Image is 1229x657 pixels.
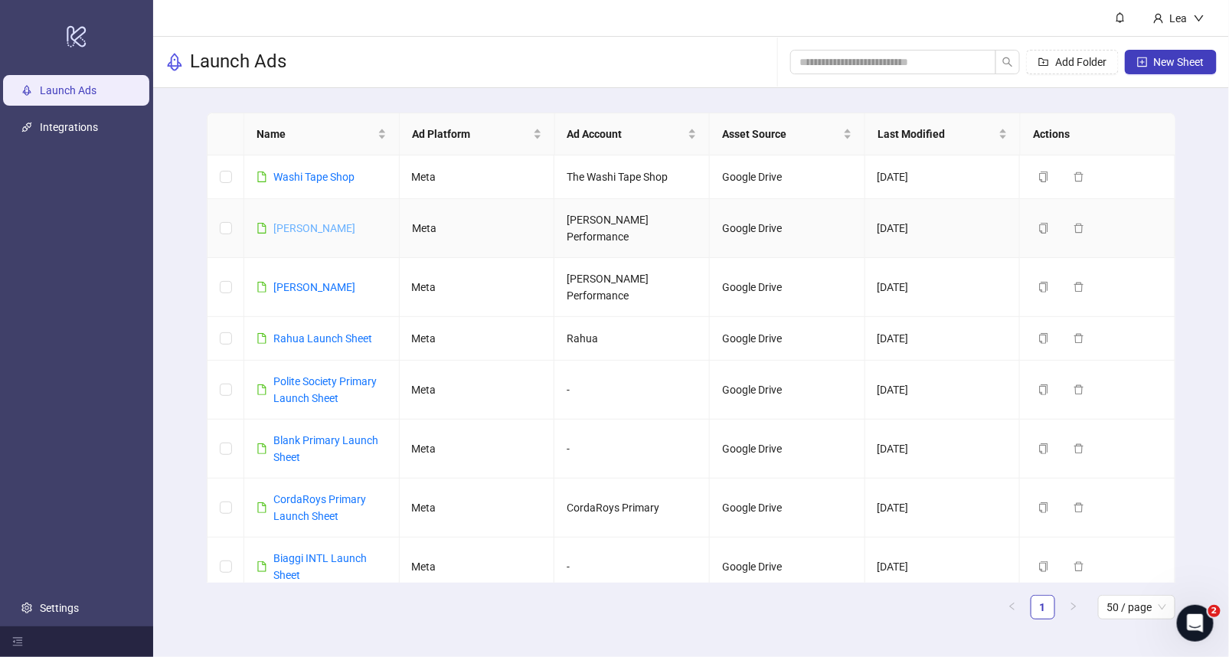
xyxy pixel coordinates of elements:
[1074,223,1084,234] span: delete
[1074,384,1084,395] span: delete
[257,223,267,234] span: file
[865,317,1021,361] td: [DATE]
[865,479,1021,538] td: [DATE]
[710,258,865,317] td: Google Drive
[1061,595,1086,619] button: right
[257,282,267,293] span: file
[1038,223,1049,234] span: copy
[1038,561,1049,572] span: copy
[400,113,555,155] th: Ad Platform
[710,479,865,538] td: Google Drive
[257,561,267,572] span: file
[878,126,995,142] span: Last Modified
[273,281,355,293] a: [PERSON_NAME]
[1208,605,1221,617] span: 2
[554,361,710,420] td: -
[555,113,711,155] th: Ad Account
[710,113,865,155] th: Asset Source
[865,538,1021,597] td: [DATE]
[400,361,555,420] td: Meta
[554,317,710,361] td: Rahua
[273,493,366,522] a: CordaRoys Primary Launch Sheet
[1098,595,1175,619] div: Page Size
[865,113,1021,155] th: Last Modified
[400,155,555,199] td: Meta
[865,199,1021,258] td: [DATE]
[710,420,865,479] td: Google Drive
[12,636,23,647] span: menu-fold
[273,375,377,404] a: Polite Society Primary Launch Sheet
[400,420,555,479] td: Meta
[412,126,530,142] span: Ad Platform
[257,502,267,513] span: file
[1194,13,1204,24] span: down
[1137,57,1148,67] span: plus-square
[257,443,267,454] span: file
[1031,596,1054,619] a: 1
[1000,595,1025,619] button: left
[1038,502,1049,513] span: copy
[567,126,685,142] span: Ad Account
[257,384,267,395] span: file
[1055,56,1106,68] span: Add Folder
[710,155,865,199] td: Google Drive
[554,479,710,538] td: CordaRoys Primary
[1000,595,1025,619] li: Previous Page
[1074,443,1084,454] span: delete
[40,602,79,614] a: Settings
[1002,57,1013,67] span: search
[1074,502,1084,513] span: delete
[554,258,710,317] td: [PERSON_NAME] Performance
[1177,605,1214,642] iframe: Intercom live chat
[1038,333,1049,344] span: copy
[865,361,1021,420] td: [DATE]
[1154,56,1204,68] span: New Sheet
[1074,172,1084,182] span: delete
[400,199,555,258] td: Meta
[710,361,865,420] td: Google Drive
[554,199,710,258] td: [PERSON_NAME] Performance
[273,222,355,234] a: [PERSON_NAME]
[1069,602,1078,611] span: right
[257,172,267,182] span: file
[400,317,555,361] td: Meta
[554,155,710,199] td: The Washi Tape Shop
[273,332,372,345] a: Rahua Launch Sheet
[244,113,400,155] th: Name
[1115,12,1126,23] span: bell
[1038,172,1049,182] span: copy
[1038,57,1049,67] span: folder-add
[400,538,555,597] td: Meta
[1008,602,1017,611] span: left
[40,122,98,134] a: Integrations
[1031,595,1055,619] li: 1
[554,538,710,597] td: -
[273,552,367,581] a: Biaggi INTL Launch Sheet
[1038,282,1049,293] span: copy
[1164,10,1194,27] div: Lea
[1061,595,1086,619] li: Next Page
[190,50,286,74] h3: Launch Ads
[1021,113,1176,155] th: Actions
[165,53,184,71] span: rocket
[400,258,555,317] td: Meta
[710,317,865,361] td: Google Drive
[865,258,1021,317] td: [DATE]
[1038,384,1049,395] span: copy
[865,155,1021,199] td: [DATE]
[722,126,840,142] span: Asset Source
[257,333,267,344] span: file
[1074,333,1084,344] span: delete
[400,479,555,538] td: Meta
[273,171,355,183] a: Washi Tape Shop
[1026,50,1119,74] button: Add Folder
[257,126,374,142] span: Name
[1038,443,1049,454] span: copy
[1107,596,1166,619] span: 50 / page
[710,538,865,597] td: Google Drive
[273,434,378,463] a: Blank Primary Launch Sheet
[40,85,96,97] a: Launch Ads
[710,199,865,258] td: Google Drive
[554,420,710,479] td: -
[1074,561,1084,572] span: delete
